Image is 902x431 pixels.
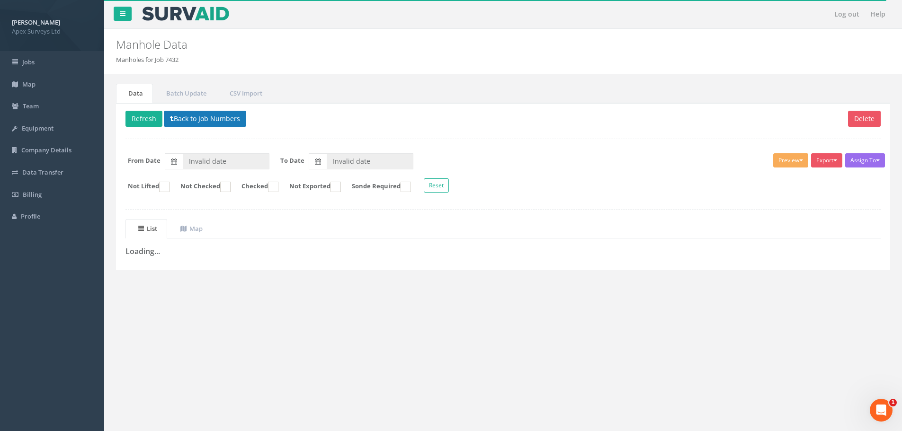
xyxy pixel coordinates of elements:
[23,102,39,110] span: Team
[811,153,842,167] button: Export
[217,84,272,103] a: CSV Import
[138,224,157,233] uib-tab-heading: List
[848,111,881,127] button: Delete
[125,111,162,127] button: Refresh
[125,247,881,256] h3: Loading...
[154,84,216,103] a: Batch Update
[12,16,92,35] a: [PERSON_NAME] Apex Surveys Ltd
[183,153,269,169] input: From Date
[232,182,278,192] label: Checked
[342,182,411,192] label: Sonde Required
[22,80,36,88] span: Map
[116,38,759,51] h2: Manhole Data
[280,182,341,192] label: Not Exported
[116,84,153,103] a: Data
[168,219,213,238] a: Map
[22,124,54,132] span: Equipment
[327,153,413,169] input: To Date
[773,153,808,167] button: Preview
[21,146,71,154] span: Company Details
[22,58,35,66] span: Jobs
[23,190,42,199] span: Billing
[845,153,885,167] button: Assign To
[180,224,203,233] uib-tab-heading: Map
[164,111,246,127] button: Back to Job Numbers
[280,156,304,165] label: To Date
[125,219,167,238] a: List
[21,212,40,220] span: Profile
[424,178,449,193] button: Reset
[870,399,893,422] iframe: Intercom live chat
[22,168,63,176] span: Data Transfer
[889,399,897,406] span: 1
[128,156,161,165] label: From Date
[116,55,179,64] li: Manholes for Job 7432
[118,182,170,192] label: Not Lifted
[12,27,92,36] span: Apex Surveys Ltd
[12,18,60,26] strong: [PERSON_NAME]
[171,182,231,192] label: Not Checked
